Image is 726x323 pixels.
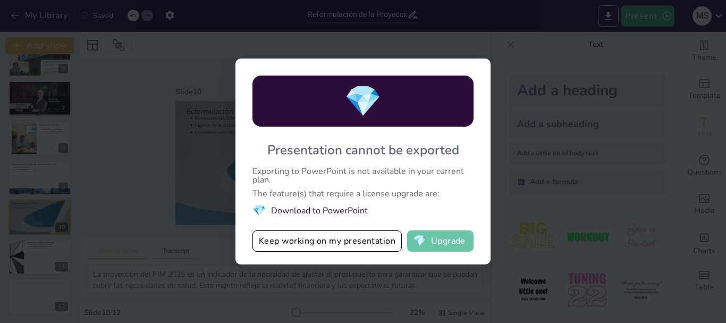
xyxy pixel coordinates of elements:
span: diamond [252,203,266,218]
span: diamond [344,81,382,122]
div: Presentation cannot be exported [267,142,459,159]
div: Exporting to PowerPoint is not available in your current plan. [252,167,474,184]
button: diamondUpgrade [407,230,474,252]
button: Keep working on my presentation [252,230,402,252]
li: Download to PowerPoint [252,203,474,218]
div: The feature(s) that require a license upgrade are: [252,189,474,198]
span: diamond [413,236,426,246]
